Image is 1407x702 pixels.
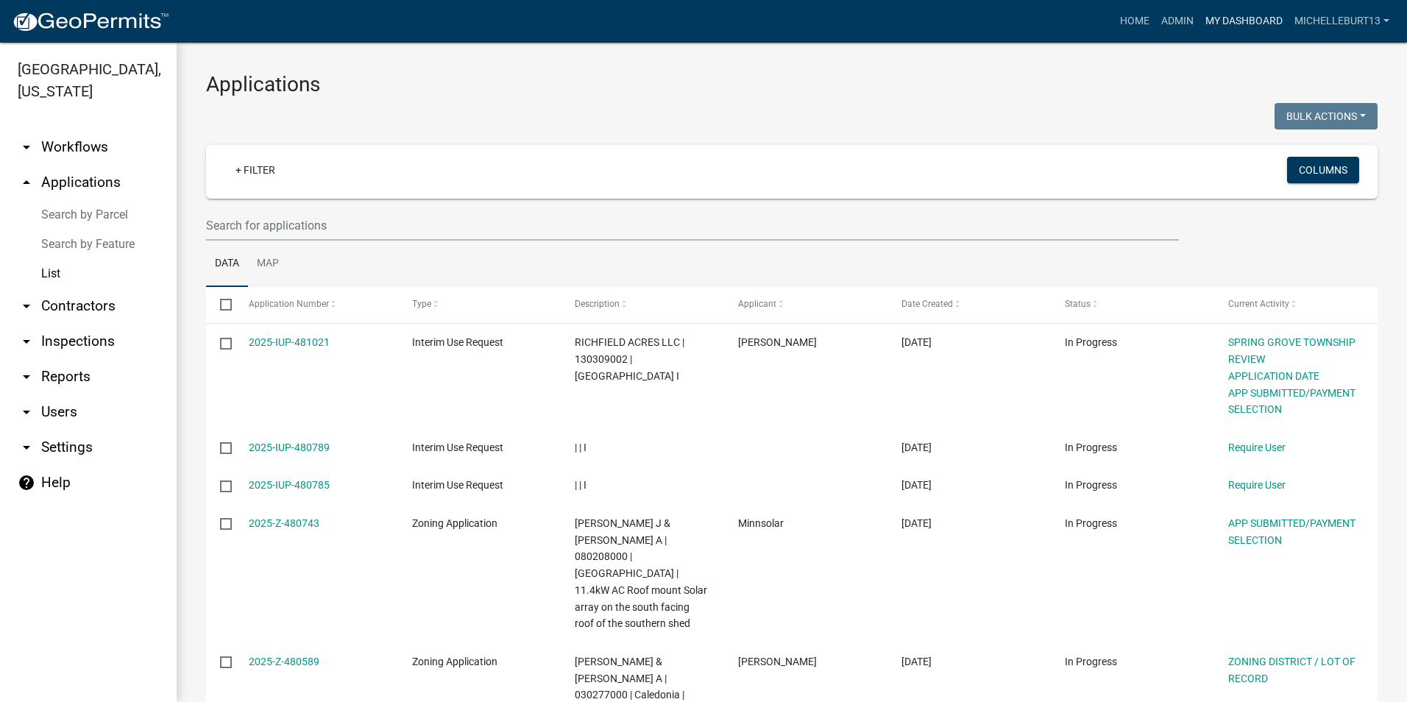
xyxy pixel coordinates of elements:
span: Interim Use Request [412,442,503,453]
i: arrow_drop_down [18,333,35,350]
a: + Filter [224,157,287,183]
i: arrow_drop_down [18,368,35,386]
i: arrow_drop_down [18,138,35,156]
span: Description [575,299,620,309]
datatable-header-cell: Description [561,287,724,322]
span: Zoning Application [412,517,497,529]
a: Map [248,241,288,288]
a: APP SUBMITTED/PAYMENT SELECTION [1228,387,1355,416]
span: In Progress [1065,479,1117,491]
a: My Dashboard [1199,7,1289,35]
span: Interim Use Request [412,336,503,348]
span: In Progress [1065,442,1117,453]
a: Home [1114,7,1155,35]
span: Interim Use Request [412,479,503,491]
a: 2025-Z-480743 [249,517,319,529]
datatable-header-cell: Current Activity [1214,287,1378,322]
a: Require User [1228,442,1286,453]
span: Applicant [738,299,776,309]
button: Columns [1287,157,1359,183]
span: Joe Schieber [738,656,817,667]
span: Application Number [249,299,329,309]
a: ZONING DISTRICT / LOT OF RECORD [1228,656,1355,684]
span: PLZAK,WM J & MAUREEN A | 080208000 | La Crescent | 11.4kW AC Roof mount Solar array on the south ... [575,517,707,630]
span: Date Created [901,299,953,309]
a: APPLICATION DATE [1228,370,1319,382]
a: Require User [1228,479,1286,491]
i: help [18,474,35,492]
span: In Progress [1065,336,1117,348]
datatable-header-cell: Date Created [887,287,1051,322]
a: 2025-IUP-481021 [249,336,330,348]
span: | | I [575,442,586,453]
a: Data [206,241,248,288]
span: In Progress [1065,656,1117,667]
a: Admin [1155,7,1199,35]
a: 2025-IUP-480789 [249,442,330,453]
datatable-header-cell: Select [206,287,234,322]
h3: Applications [206,72,1378,97]
span: Type [412,299,431,309]
datatable-header-cell: Type [397,287,561,322]
i: arrow_drop_down [18,439,35,456]
span: In Progress [1065,517,1117,529]
span: Jack Hinz [738,336,817,348]
a: michelleburt13 [1289,7,1395,35]
span: Status [1065,299,1091,309]
span: | | I [575,479,586,491]
a: APP SUBMITTED/PAYMENT SELECTION [1228,517,1355,546]
datatable-header-cell: Applicant [724,287,887,322]
span: 09/18/2025 [901,479,932,491]
span: Minnsolar [738,517,784,529]
i: arrow_drop_up [18,174,35,191]
span: 09/18/2025 [901,656,932,667]
button: Bulk Actions [1275,103,1378,130]
span: 09/18/2025 [901,442,932,453]
span: 09/18/2025 [901,517,932,529]
datatable-header-cell: Application Number [234,287,397,322]
datatable-header-cell: Status [1051,287,1214,322]
input: Search for applications [206,210,1179,241]
span: 09/19/2025 [901,336,932,348]
span: Current Activity [1228,299,1289,309]
a: 2025-Z-480589 [249,656,319,667]
a: SPRING GROVE TOWNSHIP REVIEW [1228,336,1355,365]
span: RICHFIELD ACRES LLC | 130309002 | Spring Grove I [575,336,684,382]
span: Zoning Application [412,656,497,667]
i: arrow_drop_down [18,297,35,315]
a: 2025-IUP-480785 [249,479,330,491]
i: arrow_drop_down [18,403,35,421]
